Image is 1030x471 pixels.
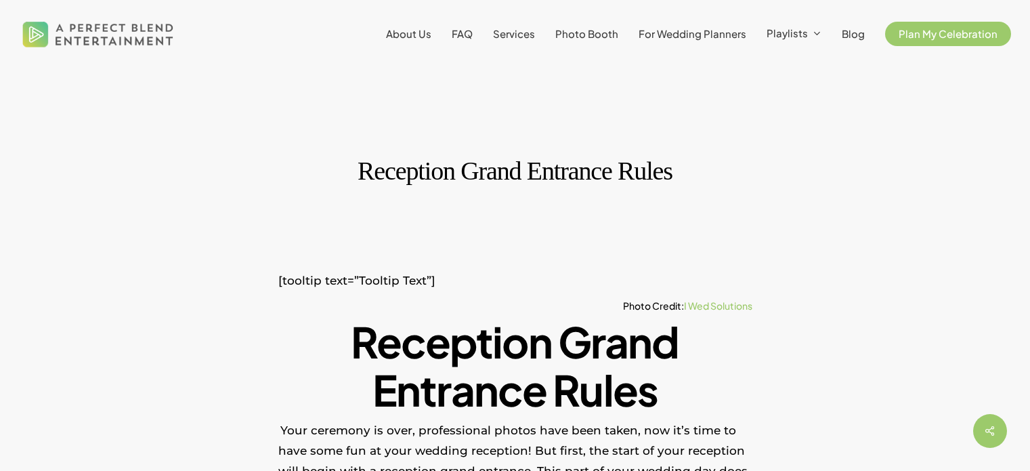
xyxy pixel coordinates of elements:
[278,142,752,199] h1: Reception Grand Entrance Rules
[452,28,473,39] a: FAQ
[842,28,865,39] a: Blog
[555,27,618,40] span: Photo Booth
[842,27,865,40] span: Blog
[899,27,997,40] span: Plan My Celebration
[767,28,821,40] a: Playlists
[452,27,473,40] span: FAQ
[555,28,618,39] a: Photo Booth
[351,315,679,416] strong: Reception Grand Entrance Rules
[493,27,535,40] span: Services
[767,26,808,39] span: Playlists
[885,28,1011,39] a: Plan My Celebration
[639,28,746,39] a: For Wedding Planners
[639,27,746,40] span: For Wedding Planners
[19,9,177,58] img: A Perfect Blend Entertainment
[386,27,431,40] span: About Us
[493,28,535,39] a: Services
[386,28,431,39] a: About Us
[684,300,752,312] a: I Wed Solutions
[278,298,752,314] h6: Photo Credit:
